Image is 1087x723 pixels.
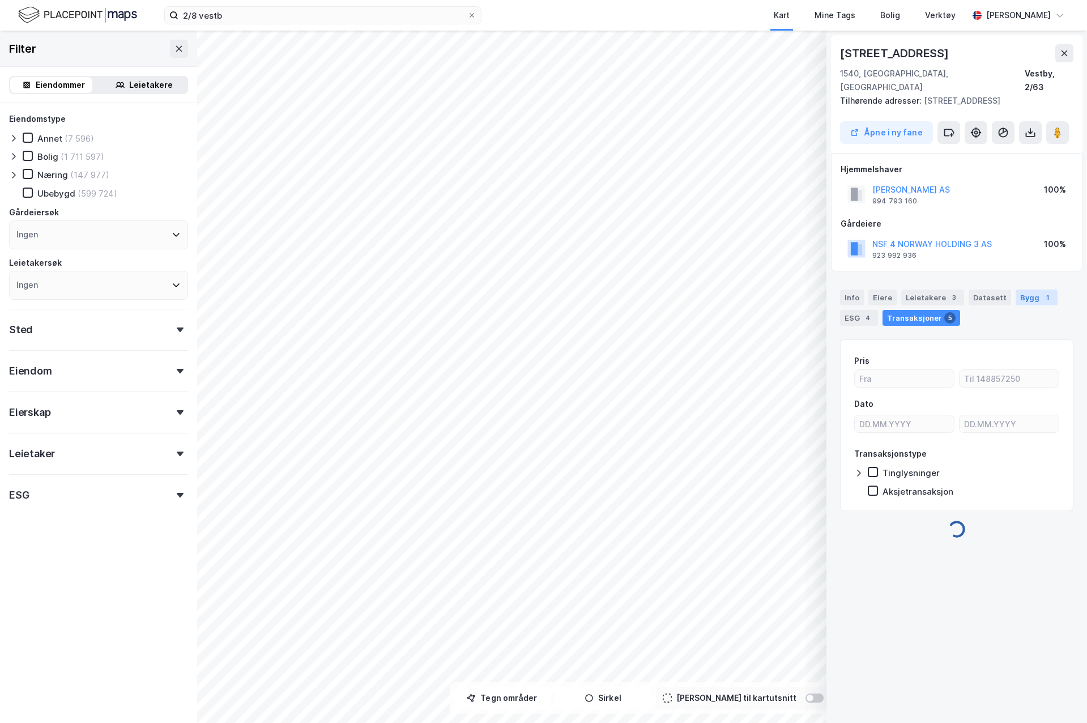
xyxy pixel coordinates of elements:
div: Leietakere [901,290,964,305]
div: Datasett [969,290,1011,305]
div: Filter [9,40,36,58]
div: (599 724) [78,188,117,199]
div: ESG [840,310,878,326]
input: Fra [855,370,954,387]
div: Tinglysninger [883,467,940,478]
div: Vestby, 2/63 [1025,67,1073,94]
div: Hjemmelshaver [841,163,1073,176]
div: Eiendommer [36,78,85,92]
div: 100% [1044,237,1066,251]
div: Pris [854,354,869,368]
div: Dato [854,397,873,411]
div: Ubebygd [37,188,75,199]
div: Eiendom [9,364,52,378]
span: Tilhørende adresser: [840,96,924,105]
div: (7 596) [65,133,94,144]
div: 1 [1042,292,1053,303]
input: DD.MM.YYYY [855,415,954,432]
button: Tegn områder [454,687,551,709]
div: [PERSON_NAME] til kartutsnitt [676,691,796,705]
div: Verktøy [925,8,956,22]
div: 3 [948,292,960,303]
div: 5 [944,312,956,324]
div: Eierskap [9,406,50,419]
div: Kart [774,8,790,22]
div: 994 793 160 [872,197,917,206]
iframe: Chat Widget [1030,669,1087,723]
div: [STREET_ADDRESS] [840,44,951,62]
div: [STREET_ADDRESS] [840,94,1064,108]
div: Sted [9,323,33,337]
div: Eiere [868,290,897,305]
input: DD.MM.YYYY [960,415,1059,432]
div: Bolig [37,151,58,162]
div: Næring [37,169,68,180]
img: logo.f888ab2527a4732fd821a326f86c7f29.svg [18,5,137,25]
div: Ingen [16,278,38,292]
div: Bygg [1016,290,1058,305]
div: ESG [9,488,29,502]
img: spinner.a6d8c91a73a9ac5275cf975e30b51cfb.svg [948,520,966,538]
input: Til 148857250 [960,370,1059,387]
input: Søk på adresse, matrikkel, gårdeiere, leietakere eller personer [178,7,467,24]
div: [PERSON_NAME] [986,8,1051,22]
div: Mine Tags [815,8,855,22]
div: Transaksjoner [883,310,960,326]
button: Sirkel [555,687,651,709]
div: Transaksjonstype [854,447,927,461]
div: Ingen [16,228,38,241]
div: Leietaker [9,447,55,461]
div: Bolig [880,8,900,22]
div: 4 [862,312,873,324]
div: Eiendomstype [9,112,66,126]
div: 100% [1044,183,1066,197]
div: 1540, [GEOGRAPHIC_DATA], [GEOGRAPHIC_DATA] [840,67,1025,94]
div: Leietakere [129,78,173,92]
div: Leietakersøk [9,256,62,270]
div: (1 711 597) [61,151,104,162]
div: Gårdeiersøk [9,206,59,219]
div: Info [840,290,864,305]
div: Annet [37,133,62,144]
div: Aksjetransaksjon [883,486,953,497]
div: Gårdeiere [841,217,1073,231]
div: (147 977) [70,169,109,180]
button: Åpne i ny fane [840,121,933,144]
div: 923 992 936 [872,251,917,260]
